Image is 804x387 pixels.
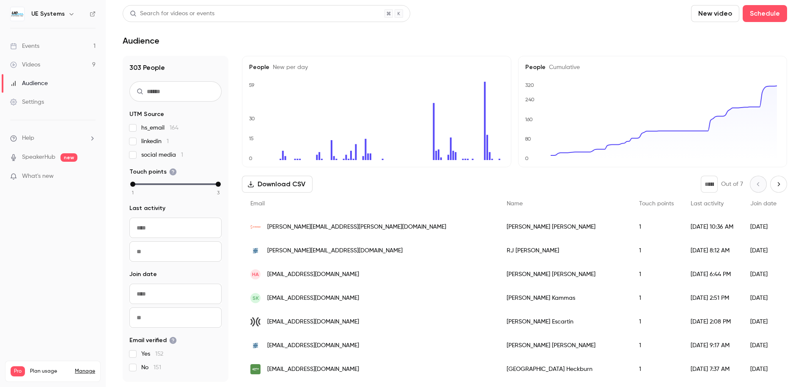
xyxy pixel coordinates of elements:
[631,310,682,334] div: 1
[252,294,259,302] span: SK
[743,5,787,22] button: Schedule
[10,61,40,69] div: Videos
[249,63,504,72] h5: People
[155,351,163,357] span: 152
[252,271,259,278] span: HA
[525,63,780,72] h5: People
[11,7,24,21] img: UE Systems
[129,63,222,73] h1: 303 People
[217,189,220,196] span: 3
[750,201,777,207] span: Join date
[141,137,169,146] span: linkedin
[682,357,742,381] div: [DATE] 7:37 AM
[130,9,214,18] div: Search for videos or events
[10,79,48,88] div: Audience
[525,82,534,88] text: 320
[170,125,178,131] span: 164
[22,153,55,162] a: SpeakerHub
[267,246,403,255] span: [PERSON_NAME][EMAIL_ADDRESS][DOMAIN_NAME]
[639,201,674,207] span: Touch points
[10,42,39,50] div: Events
[154,365,161,370] span: 151
[770,176,787,193] button: Next page
[682,334,742,357] div: [DATE] 9:17 AM
[742,310,785,334] div: [DATE]
[249,116,255,122] text: 30
[267,341,359,350] span: [EMAIL_ADDRESS][DOMAIN_NAME]
[130,182,135,187] div: min
[267,294,359,303] span: [EMAIL_ADDRESS][DOMAIN_NAME]
[631,263,682,286] div: 1
[129,218,222,238] input: From
[631,286,682,310] div: 1
[85,173,96,180] iframe: Noticeable Trigger
[129,110,164,119] span: UTM Source
[250,364,261,374] img: halton.ca
[132,189,134,196] span: 1
[498,334,631,357] div: [PERSON_NAME] [PERSON_NAME]
[742,357,785,381] div: [DATE]
[250,201,265,207] span: Email
[249,82,255,88] text: 59
[721,180,743,188] p: Out of 7
[742,239,785,263] div: [DATE]
[22,172,54,181] span: What's new
[546,64,580,70] span: Cumulative
[525,116,533,122] text: 160
[498,357,631,381] div: [GEOGRAPHIC_DATA] Heckburn
[498,239,631,263] div: RJ [PERSON_NAME]
[742,263,785,286] div: [DATE]
[525,155,529,161] text: 0
[631,334,682,357] div: 1
[249,155,252,161] text: 0
[250,246,261,256] img: hsb.com
[631,215,682,239] div: 1
[167,138,169,144] span: 1
[267,270,359,279] span: [EMAIL_ADDRESS][DOMAIN_NAME]
[129,241,222,262] input: To
[141,350,163,358] span: Yes
[129,270,157,279] span: Join date
[141,151,183,159] span: social media
[129,204,165,213] span: Last activity
[141,124,178,132] span: hs_email
[682,239,742,263] div: [DATE] 8:12 AM
[682,263,742,286] div: [DATE] 6:44 PM
[742,334,785,357] div: [DATE]
[691,5,739,22] button: New video
[250,317,261,327] img: vibecloudreliability.com
[11,366,25,376] span: Pro
[181,152,183,158] span: 1
[507,201,523,207] span: Name
[267,223,446,232] span: [PERSON_NAME][EMAIL_ADDRESS][PERSON_NAME][DOMAIN_NAME]
[216,182,221,187] div: max
[60,153,77,162] span: new
[525,136,531,142] text: 80
[631,357,682,381] div: 1
[691,201,724,207] span: Last activity
[498,263,631,286] div: [PERSON_NAME] [PERSON_NAME]
[10,134,96,143] li: help-dropdown-opener
[267,318,359,326] span: [EMAIL_ADDRESS][DOMAIN_NAME]
[22,134,34,143] span: Help
[742,286,785,310] div: [DATE]
[250,225,261,229] img: syensqo.com
[498,215,631,239] div: [PERSON_NAME] [PERSON_NAME]
[129,307,222,328] input: To
[267,365,359,374] span: [EMAIL_ADDRESS][DOMAIN_NAME]
[498,310,631,334] div: [PERSON_NAME] Escartin
[31,10,65,18] h6: UE Systems
[129,168,177,176] span: Touch points
[682,286,742,310] div: [DATE] 2:51 PM
[123,36,159,46] h1: Audience
[742,215,785,239] div: [DATE]
[10,98,44,106] div: Settings
[129,284,222,304] input: From
[682,215,742,239] div: [DATE] 10:36 AM
[30,368,70,375] span: Plan usage
[269,64,308,70] span: New per day
[141,363,161,372] span: No
[249,135,254,141] text: 15
[129,336,177,345] span: Email verified
[525,97,535,102] text: 240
